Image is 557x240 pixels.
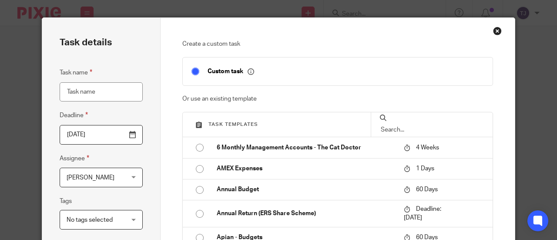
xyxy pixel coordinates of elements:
[182,95,493,103] p: Or use an existing template
[67,217,113,223] span: No tags selected
[60,197,72,206] label: Tags
[217,185,396,194] p: Annual Budget
[60,35,112,50] h2: Task details
[217,209,396,218] p: Annual Return (ERS Share Scheme)
[60,125,143,145] input: Pick a date
[67,175,114,181] span: [PERSON_NAME]
[182,40,493,48] p: Create a custom task
[416,166,434,172] span: 1 Days
[60,68,92,78] label: Task name
[208,122,258,127] span: Task templates
[217,143,396,152] p: 6 Monthly Management Accounts - The Cat Doctor
[60,110,88,120] label: Deadline
[60,153,89,163] label: Assignee
[416,145,439,151] span: 4 Weeks
[217,164,396,173] p: AMEX Expenses
[493,27,502,35] div: Close this dialog window
[380,125,484,135] input: Search...
[416,186,438,193] span: 60 Days
[404,206,441,221] span: Deadline: [DATE]
[208,68,254,75] p: Custom task
[60,82,143,102] input: Task name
